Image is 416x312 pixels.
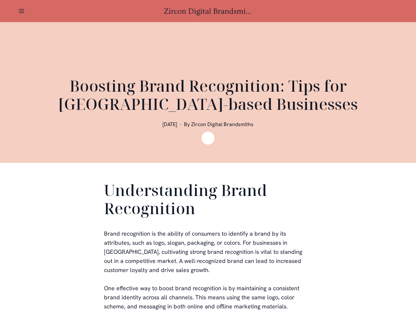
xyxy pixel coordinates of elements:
[162,121,177,128] span: [DATE]
[52,77,364,113] h1: Boosting Brand Recognition: Tips for [GEOGRAPHIC_DATA]-based Businesses
[201,132,214,145] img: Zircon Digital Brandsmiths
[104,229,312,275] p: Brand recognition is the ability of consumers to identify a brand by its attributes, such as logo...
[180,121,181,128] span: ·
[184,121,253,128] span: By Zircon Digital Brandsmiths
[104,181,312,220] h2: Understanding Brand Recognition
[164,7,252,16] a: Zircon Digital Brandsmiths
